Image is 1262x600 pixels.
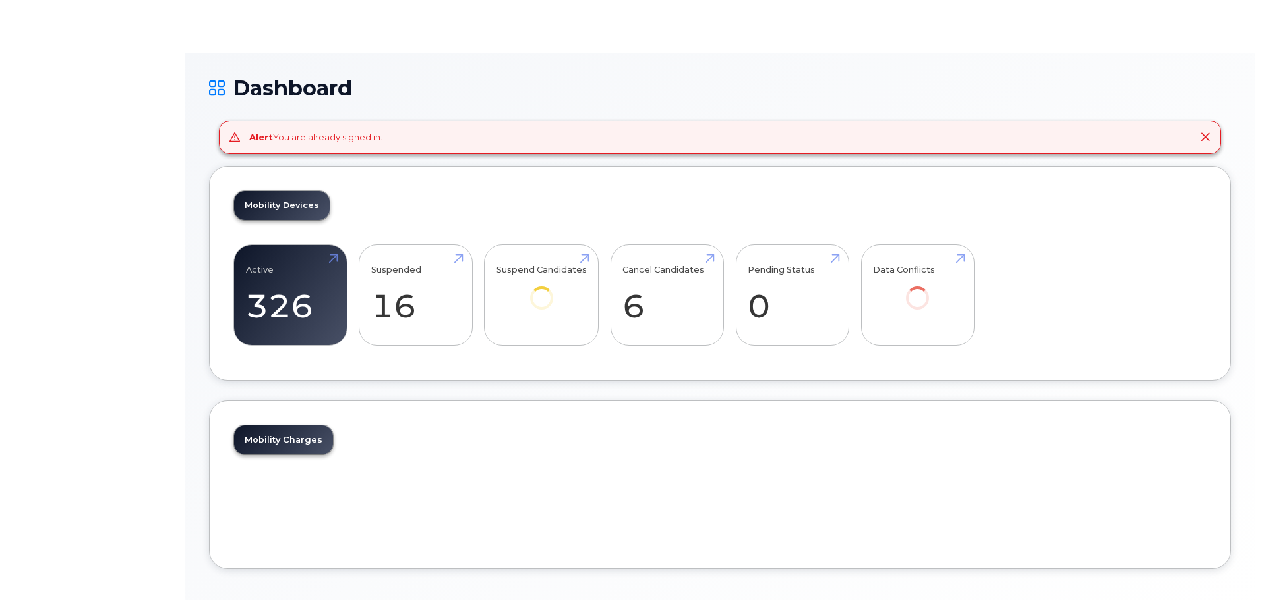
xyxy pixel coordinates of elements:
a: Suspend Candidates [496,252,587,327]
a: Mobility Charges [234,425,333,454]
div: You are already signed in. [249,131,382,144]
a: Mobility Devices [234,191,330,220]
a: Data Conflicts [873,252,962,327]
a: Pending Status 0 [748,252,837,339]
a: Active 326 [246,252,335,339]
a: Cancel Candidates 6 [622,252,711,339]
strong: Alert [249,132,273,142]
h1: Dashboard [209,76,1231,99]
a: Suspended 16 [371,252,460,339]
